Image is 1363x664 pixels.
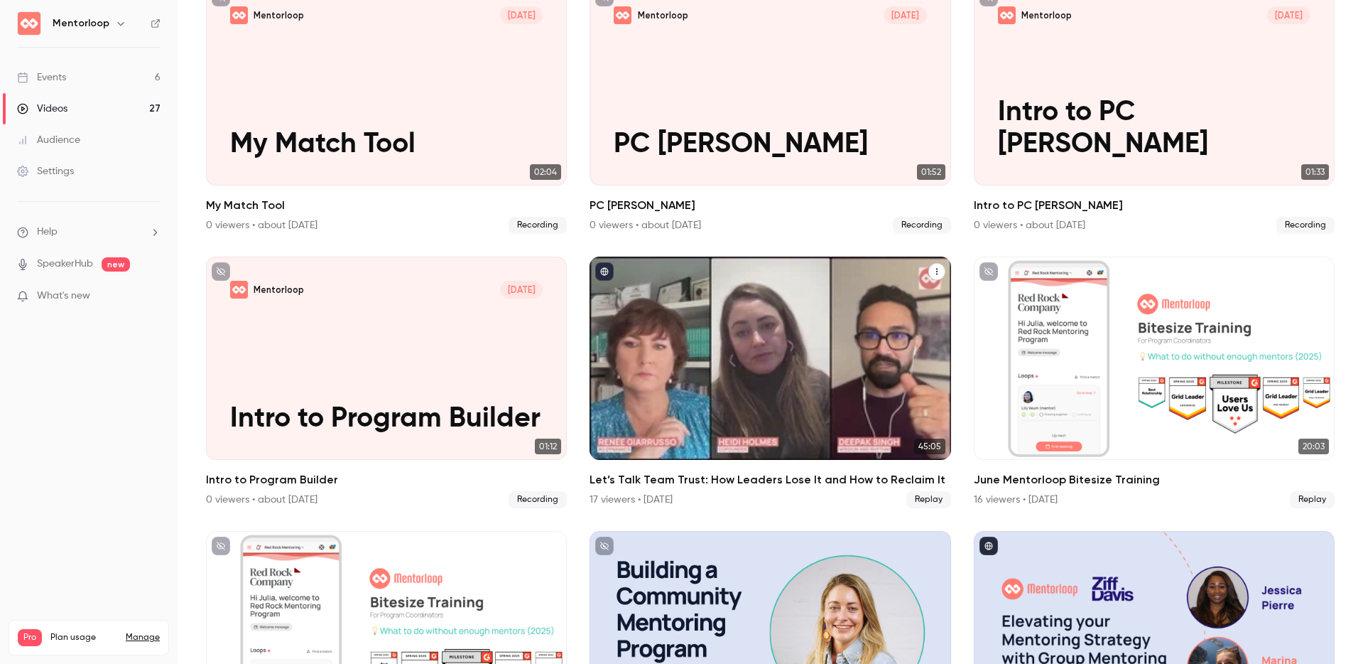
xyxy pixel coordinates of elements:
div: 0 viewers • about [DATE] [590,218,701,232]
button: published [595,262,614,281]
div: 17 viewers • [DATE] [590,493,673,507]
div: Settings [17,164,74,178]
a: Manage [126,632,160,643]
p: Mentorloop [254,9,304,21]
img: My Match Tool [230,6,248,24]
img: Mentorloop [18,12,40,35]
span: Replay [1290,491,1335,508]
span: [DATE] [1267,6,1310,24]
div: 0 viewers • about [DATE] [974,218,1085,232]
div: Videos [17,102,67,116]
li: help-dropdown-opener [17,225,161,240]
iframe: Noticeable Trigger [143,290,161,303]
span: Recording [1276,217,1335,234]
span: [DATE] [884,6,927,24]
span: Help [37,225,58,240]
span: Replay [906,491,951,508]
span: 01:12 [535,439,561,454]
span: 01:33 [1301,164,1329,180]
span: 45:05 [914,439,945,454]
button: unpublished [212,262,230,281]
span: Plan usage [50,632,117,643]
div: 0 viewers • about [DATE] [206,218,317,232]
button: unpublished [212,537,230,555]
a: 45:05Let’s Talk Team Trust: How Leaders Lose It and How to Reclaim It17 viewers • [DATE]Replay [590,257,950,508]
img: Intro to Program Builder [230,281,248,299]
div: 16 viewers • [DATE] [974,493,1058,507]
p: PC [PERSON_NAME] [614,129,926,161]
p: My Match Tool [230,129,543,161]
div: Events [17,70,66,85]
p: Mentorloop [254,284,304,296]
h2: My Match Tool [206,197,567,214]
div: Audience [17,133,80,147]
h2: June Mentorloop Bitesize Training [974,471,1335,488]
img: Intro to PC dash [998,6,1016,24]
li: Intro to Program Builder [206,257,567,508]
button: published [979,537,998,555]
img: PC Nav [614,6,631,24]
h2: Intro to PC [PERSON_NAME] [974,197,1335,214]
span: Recording [509,217,567,234]
div: 0 viewers • about [DATE] [206,493,317,507]
h2: Let’s Talk Team Trust: How Leaders Lose It and How to Reclaim It [590,471,950,488]
span: Recording [893,217,951,234]
p: Mentorloop [1021,9,1072,21]
p: Mentorloop [638,9,688,21]
span: [DATE] [500,6,543,24]
span: 01:52 [917,164,945,180]
span: 02:04 [530,164,561,180]
button: unpublished [979,262,998,281]
span: Recording [509,491,567,508]
a: SpeakerHub [37,257,93,272]
a: Intro to Program BuilderMentorloop[DATE]Intro to Program Builder01:12Intro to Program Builder0 vi... [206,257,567,508]
h2: Intro to Program Builder [206,471,567,488]
span: What's new [37,289,90,304]
h2: PC [PERSON_NAME] [590,197,950,214]
button: unpublished [595,537,614,555]
li: Let’s Talk Team Trust: How Leaders Lose It and How to Reclaim It [590,257,950,508]
p: Intro to Program Builder [230,403,543,436]
span: Pro [18,629,42,646]
h6: Mentorloop [53,16,109,31]
li: June Mentorloop Bitesize Training [974,257,1335,508]
span: [DATE] [500,281,543,299]
span: new [102,257,130,272]
p: Intro to PC [PERSON_NAME] [998,97,1310,161]
span: 20:03 [1298,439,1329,454]
a: 20:03June Mentorloop Bitesize Training16 viewers • [DATE]Replay [974,257,1335,508]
